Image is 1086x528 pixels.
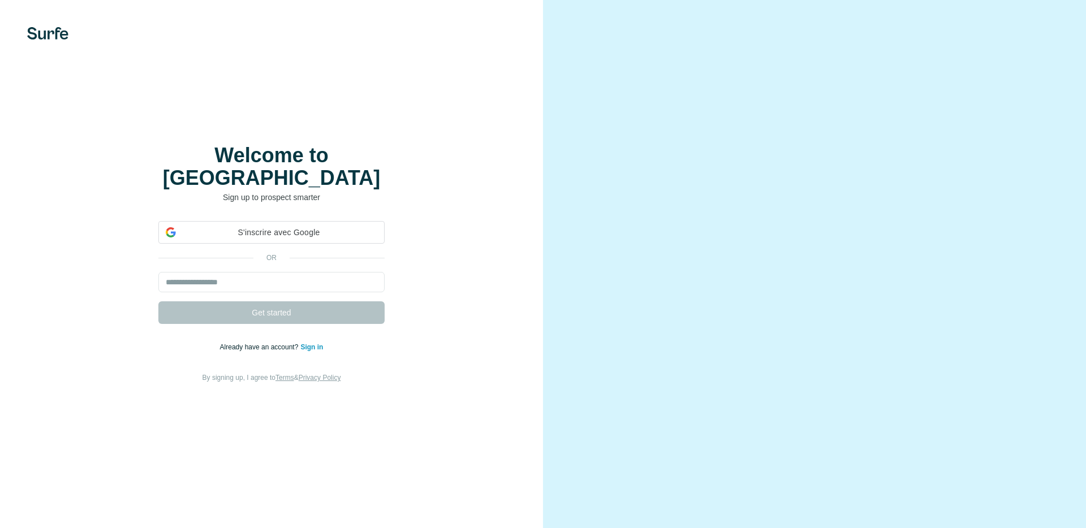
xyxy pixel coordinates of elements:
div: S'inscrire avec Google [158,221,385,244]
a: Terms [275,374,294,382]
a: Sign in [300,343,323,351]
img: Surfe's logo [27,27,68,40]
p: or [253,253,290,263]
p: Sign up to prospect smarter [158,192,385,203]
span: Already have an account? [220,343,301,351]
span: By signing up, I agree to & [202,374,341,382]
a: Privacy Policy [299,374,341,382]
h1: Welcome to [GEOGRAPHIC_DATA] [158,144,385,189]
span: S'inscrire avec Google [180,227,377,239]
